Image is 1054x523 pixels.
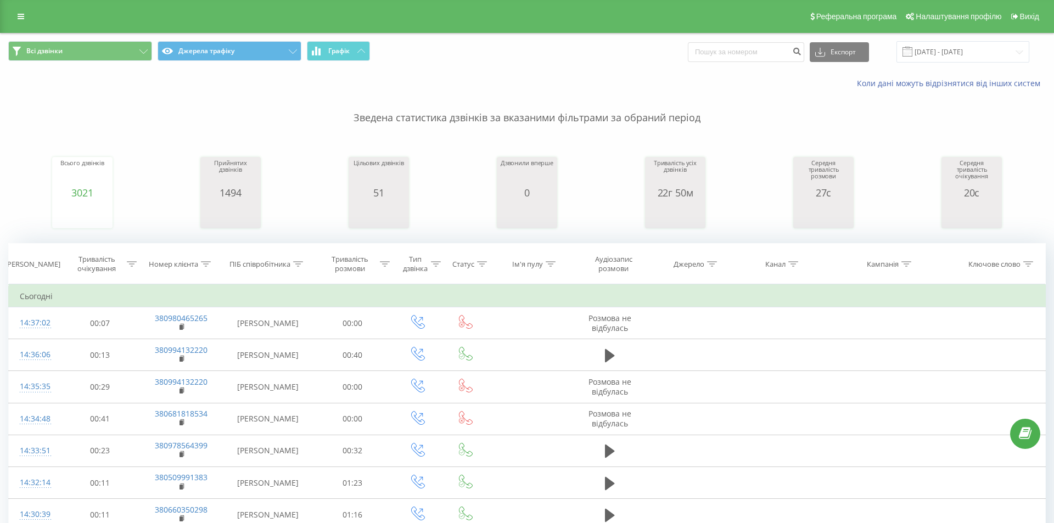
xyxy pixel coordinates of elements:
[203,187,258,198] div: 1494
[60,371,140,403] td: 00:29
[155,440,208,451] a: 380978564399
[312,339,393,371] td: 00:40
[765,260,786,269] div: Канал
[402,255,428,273] div: Тип дзвінка
[26,47,63,55] span: Всі дзвінки
[60,187,104,198] div: 3021
[588,376,631,397] span: Розмова не відбулась
[20,344,49,365] div: 14:36:06
[223,371,312,403] td: [PERSON_NAME]
[674,260,704,269] div: Джерело
[796,160,851,187] div: Середня тривалість розмови
[20,408,49,430] div: 14:34:48
[581,255,646,273] div: Аудіозапис розмови
[223,467,312,499] td: [PERSON_NAME]
[867,260,899,269] div: Кампанія
[8,89,1046,125] p: Зведена статистика дзвінків за вказаними фільтрами за обраний період
[223,339,312,371] td: [PERSON_NAME]
[149,260,198,269] div: Номер клієнта
[223,403,312,435] td: [PERSON_NAME]
[158,41,301,61] button: Джерела трафіку
[312,307,393,339] td: 00:00
[312,435,393,466] td: 00:32
[588,313,631,333] span: Розмова не відбулась
[223,307,312,339] td: [PERSON_NAME]
[5,260,60,269] div: [PERSON_NAME]
[916,12,1001,21] span: Налаштування профілю
[512,260,543,269] div: Ім'я пулу
[9,285,1046,307] td: Сьогодні
[312,371,393,403] td: 00:00
[648,160,703,187] div: Тривалість усіх дзвінків
[501,187,553,198] div: 0
[60,435,140,466] td: 00:23
[328,47,350,55] span: Графік
[452,260,474,269] div: Статус
[60,339,140,371] td: 00:13
[944,187,999,198] div: 20с
[223,435,312,466] td: [PERSON_NAME]
[588,408,631,429] span: Розмова не відбулась
[688,42,804,62] input: Пошук за номером
[20,312,49,334] div: 14:37:02
[322,255,377,273] div: Тривалість розмови
[312,403,393,435] td: 00:00
[155,408,208,419] a: 380681818534
[354,160,404,187] div: Цільових дзвінків
[70,255,125,273] div: Тривалість очікування
[229,260,290,269] div: ПІБ співробітника
[968,260,1021,269] div: Ключове слово
[20,440,49,462] div: 14:33:51
[203,160,258,187] div: Прийнятих дзвінків
[8,41,152,61] button: Всі дзвінки
[307,41,370,61] button: Графік
[944,160,999,187] div: Середня тривалість очікування
[60,403,140,435] td: 00:41
[816,12,897,21] span: Реферальна програма
[501,160,553,187] div: Дзвонили вперше
[155,376,208,387] a: 380994132220
[857,78,1046,88] a: Коли дані можуть відрізнятися вiд інших систем
[155,313,208,323] a: 380980465265
[796,187,851,198] div: 27с
[155,345,208,355] a: 380994132220
[810,42,869,62] button: Експорт
[60,160,104,187] div: Всього дзвінків
[1020,12,1039,21] span: Вихід
[312,467,393,499] td: 01:23
[354,187,404,198] div: 51
[60,307,140,339] td: 00:07
[155,504,208,515] a: 380660350298
[155,472,208,482] a: 380509991383
[60,467,140,499] td: 00:11
[20,472,49,493] div: 14:32:14
[20,376,49,397] div: 14:35:35
[648,187,703,198] div: 22г 50м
